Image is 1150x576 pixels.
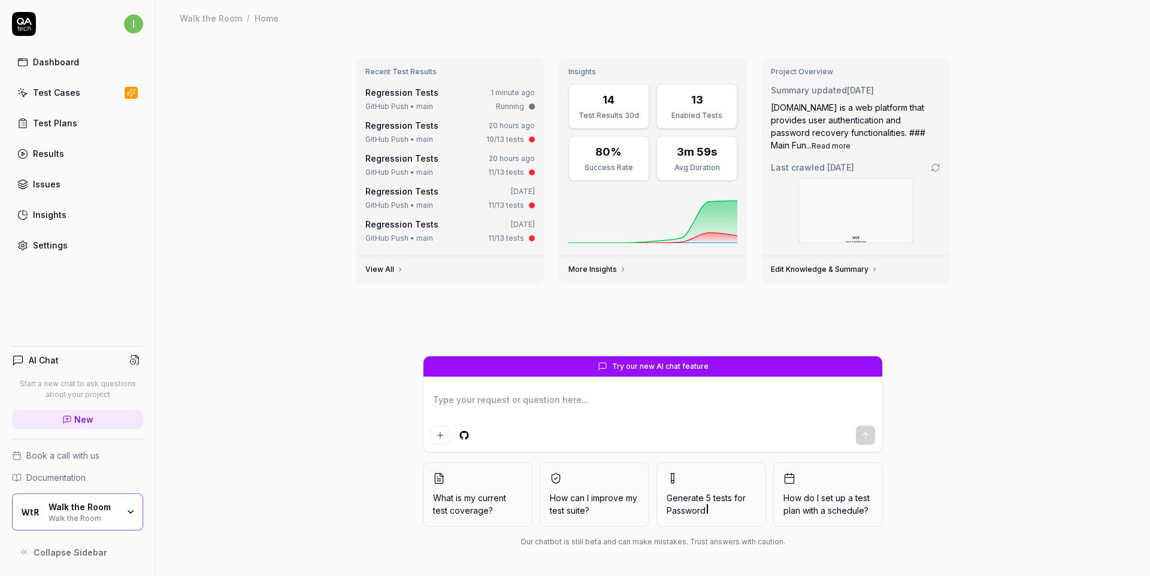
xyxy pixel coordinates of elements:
a: Regression Tests20 hours agoGitHub Push • main10/13 tests [363,117,537,147]
time: [DATE] [847,85,874,95]
div: 3m 59s [677,144,717,160]
span: How do I set up a test plan with a schedule? [783,492,873,517]
button: What is my current test coverage? [423,462,532,527]
button: Collapse Sidebar [12,540,143,564]
a: Regression Tests [365,153,438,163]
div: Issues [33,178,60,190]
span: Last crawled [771,161,854,174]
time: [DATE] [511,187,535,196]
time: 1 minute ago [491,88,535,97]
span: How can I improve my test suite? [550,492,639,517]
h4: AI Chat [29,354,59,366]
div: 10/13 tests [486,134,524,145]
a: Regression Tests1 minute agoGitHub Push • mainRunning [363,84,537,114]
a: Regression Tests[DATE]GitHub Push • main11/13 tests [363,216,537,246]
a: Regression Tests [365,87,438,98]
a: Insights [12,203,143,226]
a: Regression Tests [365,186,438,196]
div: Settings [33,239,68,251]
div: 11/13 tests [488,167,524,178]
div: Test Plans [33,117,77,129]
button: Walk the Room LogoWalk the RoomWalk the Room [12,493,143,530]
button: How can I improve my test suite? [540,462,649,527]
div: Results [33,147,64,160]
a: Test Plans [12,111,143,135]
time: 20 hours ago [489,154,535,163]
div: Test Results 30d [576,110,641,121]
div: Walk the Room [49,502,118,513]
div: Walk the Room [49,513,118,522]
div: 13 [691,92,703,108]
span: i [124,14,143,34]
div: / [247,12,250,24]
a: Dashboard [12,50,143,74]
div: GitHub Push • main [365,233,433,244]
a: Regression Tests20 hours agoGitHub Push • main11/13 tests [363,150,537,180]
time: [DATE] [827,162,854,172]
div: GitHub Push • main [365,167,433,178]
a: Documentation [12,471,143,484]
div: 11/13 tests [488,233,524,244]
a: View All [365,265,404,274]
h3: Insights [568,67,738,77]
div: 14 [603,92,615,108]
span: Book a call with us [26,449,99,462]
a: Regression Tests[DATE]GitHub Push • main11/13 tests [363,183,537,213]
div: Success Rate [576,162,641,173]
span: New [74,413,93,426]
img: Walk the Room Logo [20,501,41,523]
div: GitHub Push • main [365,134,433,145]
a: More Insights [568,265,627,274]
div: Walk the Room [180,12,242,24]
span: What is my current test coverage? [433,492,522,517]
div: Running [496,101,524,112]
div: Enabled Tests [664,110,730,121]
div: Our chatbot is still beta and can make mistakes. Trust answers with caution. [423,536,883,547]
button: How do I set up a test plan with a schedule? [773,462,883,527]
a: Book a call with us [12,449,143,462]
span: Password [667,505,706,516]
span: Documentation [26,471,86,484]
a: Issues [12,172,143,196]
div: Test Cases [33,86,80,99]
div: Home [255,12,279,24]
button: Add attachment [431,426,450,445]
p: Start a new chat to ask questions about your project [12,378,143,400]
button: i [124,12,143,36]
a: Go to crawling settings [931,163,940,172]
div: Avg Duration [664,162,730,173]
h3: Recent Test Results [365,67,535,77]
span: Collapse Sidebar [34,546,107,559]
a: Regression Tests [365,120,438,131]
a: New [12,410,143,429]
span: Generate 5 tests for [667,492,756,517]
span: Summary updated [771,85,847,95]
div: Insights [33,208,66,221]
a: Edit Knowledge & Summary [771,265,878,274]
div: GitHub Push • main [365,101,433,112]
div: Dashboard [33,56,79,68]
div: GitHub Push • main [365,200,433,211]
div: 11/13 tests [488,200,524,211]
a: Results [12,142,143,165]
a: Test Cases [12,81,143,104]
a: Settings [12,234,143,257]
h3: Project Overview [771,67,940,77]
button: Read more [812,141,851,151]
time: [DATE] [511,220,535,229]
time: 20 hours ago [489,121,535,130]
span: [DOMAIN_NAME] is a web platform that provides user authentication and password recovery functiona... [771,102,925,150]
img: Screenshot [799,179,913,242]
div: 80% [595,144,622,160]
button: Generate 5 tests forPassword [656,462,766,527]
span: Try our new AI chat feature [612,361,709,372]
a: Regression Tests [365,219,438,229]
